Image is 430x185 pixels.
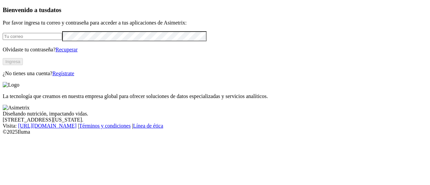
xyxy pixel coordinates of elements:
a: Regístrate [52,71,74,76]
p: ¿No tienes una cuenta? [3,71,427,77]
img: Asimetrix [3,105,30,111]
div: Visita : | | [3,123,427,129]
a: [URL][DOMAIN_NAME] [18,123,77,129]
input: Tu correo [3,33,62,40]
a: Recuperar [55,47,78,52]
p: Olvidaste tu contraseña? [3,47,427,53]
div: Diseñando nutrición, impactando vidas. [3,111,427,117]
a: Términos y condiciones [79,123,131,129]
img: Logo [3,82,19,88]
div: © 2025 Iluma [3,129,427,135]
h3: Bienvenido a tus [3,6,427,14]
div: [STREET_ADDRESS][US_STATE]. [3,117,427,123]
span: datos [47,6,61,13]
p: Por favor ingresa tu correo y contraseña para acceder a tus aplicaciones de Asimetrix: [3,20,427,26]
a: Línea de ética [133,123,163,129]
button: Ingresa [3,58,23,65]
p: La tecnología que creamos en nuestra empresa global para ofrecer soluciones de datos especializad... [3,93,427,99]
